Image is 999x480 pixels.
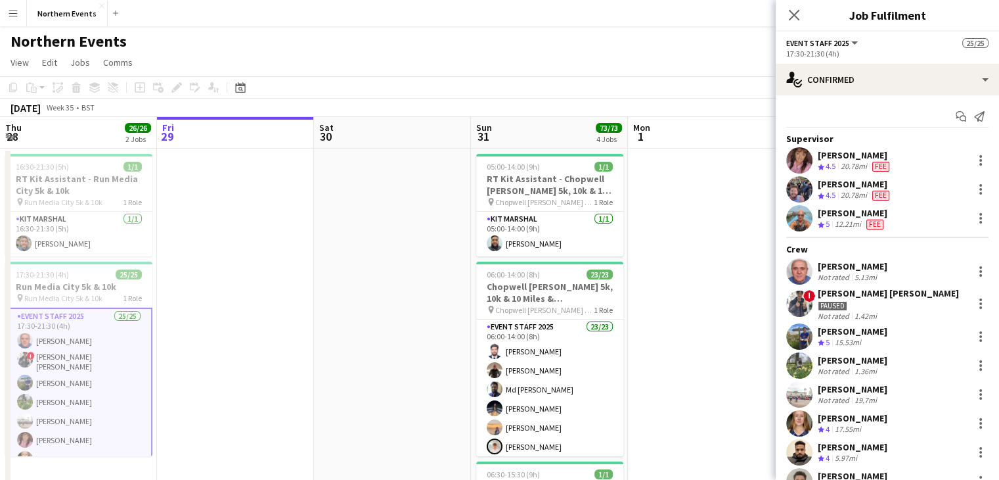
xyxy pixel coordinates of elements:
span: 5 [826,219,830,229]
span: 4.5 [826,190,835,200]
span: 1/1 [594,162,613,172]
div: Not rated [818,395,852,405]
h3: RT Kit Assistant - Run Media City 5k & 10k [5,173,152,197]
div: 12.21mi [832,219,864,230]
div: 20.78mi [838,161,870,172]
span: 17:30-21:30 (4h) [16,270,69,279]
span: 4 [826,453,830,463]
span: 1 Role [594,197,613,207]
span: 5 [826,337,830,347]
span: Run Media City 5k & 10k [24,197,102,207]
span: Edit [42,57,57,68]
span: 31 [474,129,492,144]
span: 1/1 [123,162,142,172]
span: View [11,57,29,68]
app-job-card: 17:30-21:30 (4h)25/25Run Media City 5k & 10k Run Media City 5k & 10k1 RoleEvent Staff 202525/2517... [5,262,152,456]
div: Supervisor [776,133,999,145]
span: Fee [872,191,889,201]
a: Comms [98,54,138,71]
div: Crew has different fees then in role [864,219,886,230]
div: 20.78mi [838,190,870,201]
span: 16:30-21:30 (5h) [16,162,69,172]
div: 1.36mi [852,366,879,376]
span: 1 Role [594,305,613,315]
app-job-card: 05:00-14:00 (9h)1/1RT Kit Assistant - Chopwell [PERSON_NAME] 5k, 10k & 10 Miles & [PERSON_NAME] C... [476,154,623,256]
span: Run Media City 5k & 10k [24,293,102,303]
span: Event Staff 2025 [786,38,849,48]
h3: Chopwell [PERSON_NAME] 5k, 10k & 10 Miles & [PERSON_NAME] [476,281,623,304]
span: Chopwell [PERSON_NAME] 5k, 10k & 10 Mile [495,305,594,315]
button: Northern Events [27,1,108,26]
div: Not rated [818,366,852,376]
div: 15.53mi [832,337,864,348]
a: Jobs [65,54,95,71]
span: Chopwell [PERSON_NAME] 5k, 10k & 10 Mile [495,197,594,207]
h3: Run Media City 5k & 10k [5,281,152,293]
h3: Job Fulfilment [776,7,999,24]
span: Thu [5,122,22,133]
div: [PERSON_NAME] [PERSON_NAME] [818,287,959,299]
div: Crew [776,243,999,255]
span: Jobs [70,57,90,68]
button: Event Staff 2025 [786,38,860,48]
span: Comms [103,57,133,68]
div: Paused [818,301,847,311]
h3: RT Kit Assistant - Chopwell [PERSON_NAME] 5k, 10k & 10 Miles & [PERSON_NAME] [476,173,623,197]
app-job-card: 16:30-21:30 (5h)1/1RT Kit Assistant - Run Media City 5k & 10k Run Media City 5k & 10k1 RoleKit Ma... [5,154,152,256]
div: [PERSON_NAME] [818,260,887,272]
span: 73/73 [596,123,622,133]
div: [PERSON_NAME] [818,354,887,366]
h1: Northern Events [11,32,127,51]
div: 17.55mi [832,424,864,435]
div: 5.97mi [832,453,860,464]
span: 1 Role [123,293,142,303]
div: Confirmed [776,64,999,95]
span: 06:00-14:00 (8h) [487,270,540,279]
div: [PERSON_NAME] [818,441,887,453]
span: 25/25 [962,38,988,48]
app-card-role: Kit Marshal1/105:00-14:00 (9h)[PERSON_NAME] [476,212,623,256]
div: [PERSON_NAME] [818,383,887,395]
span: 4.5 [826,161,835,171]
span: ! [27,352,35,360]
div: Not rated [818,311,852,321]
div: 1.42mi [852,311,879,321]
span: Fri [162,122,174,133]
span: 29 [160,129,174,144]
span: 1 Role [123,197,142,207]
span: 4 [826,424,830,434]
span: Sat [319,122,334,133]
span: 06:30-15:30 (9h) [487,469,540,479]
div: 2 Jobs [125,134,150,144]
span: ! [803,290,815,302]
div: BST [81,103,95,112]
div: 5.13mi [852,272,879,282]
div: Crew has different fees then in role [870,190,892,201]
span: 05:00-14:00 (9h) [487,162,540,172]
span: 28 [3,129,22,144]
span: 1/1 [594,469,613,479]
span: 25/25 [116,270,142,279]
a: Edit [37,54,62,71]
div: 17:30-21:30 (4h) [786,49,988,59]
div: [PERSON_NAME] [818,325,887,337]
span: Fee [866,220,883,229]
div: Crew has different fees then in role [870,161,892,172]
div: [DATE] [11,101,41,114]
span: 1 [631,129,650,144]
a: View [5,54,34,71]
span: Fee [872,162,889,172]
span: 30 [317,129,334,144]
span: 26/26 [125,123,151,133]
div: Not rated [818,272,852,282]
span: Mon [633,122,650,133]
div: [PERSON_NAME] [818,412,887,424]
app-card-role: Kit Marshal1/116:30-21:30 (5h)[PERSON_NAME] [5,212,152,256]
div: [PERSON_NAME] [818,149,892,161]
div: [PERSON_NAME] [818,207,887,219]
app-job-card: 06:00-14:00 (8h)23/23Chopwell [PERSON_NAME] 5k, 10k & 10 Miles & [PERSON_NAME] Chopwell [PERSON_N... [476,262,623,456]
